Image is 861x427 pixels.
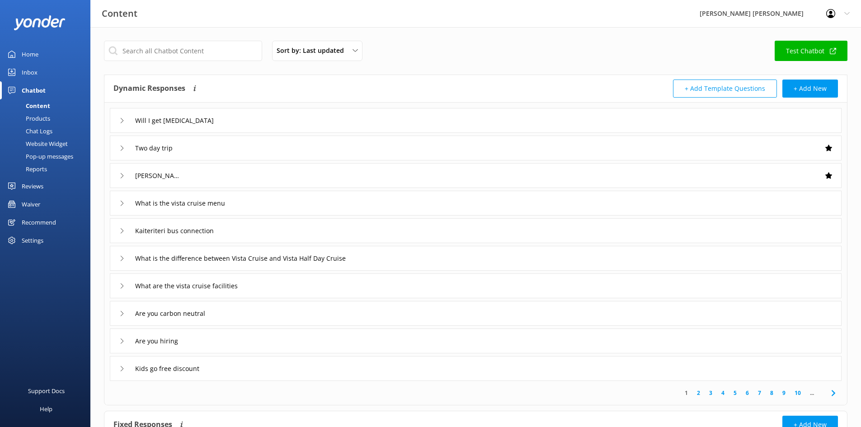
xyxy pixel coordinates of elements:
[775,41,847,61] a: Test Chatbot
[5,163,90,175] a: Reports
[277,46,349,56] span: Sort by: Last updated
[782,80,838,98] button: + Add New
[5,125,90,137] a: Chat Logs
[680,389,692,397] a: 1
[104,41,262,61] input: Search all Chatbot Content
[40,400,52,418] div: Help
[22,231,43,249] div: Settings
[729,389,741,397] a: 5
[5,150,73,163] div: Pop-up messages
[102,6,137,21] h3: Content
[5,150,90,163] a: Pop-up messages
[22,81,46,99] div: Chatbot
[22,45,38,63] div: Home
[5,137,68,150] div: Website Widget
[5,125,52,137] div: Chat Logs
[766,389,778,397] a: 8
[717,389,729,397] a: 4
[28,382,65,400] div: Support Docs
[778,389,790,397] a: 9
[22,177,43,195] div: Reviews
[14,15,66,30] img: yonder-white-logo.png
[22,195,40,213] div: Waiver
[5,112,90,125] a: Products
[113,80,185,98] h4: Dynamic Responses
[705,389,717,397] a: 3
[805,389,819,397] span: ...
[22,213,56,231] div: Recommend
[673,80,777,98] button: + Add Template Questions
[22,63,38,81] div: Inbox
[741,389,753,397] a: 6
[5,112,50,125] div: Products
[5,163,47,175] div: Reports
[5,99,50,112] div: Content
[753,389,766,397] a: 7
[692,389,705,397] a: 2
[5,137,90,150] a: Website Widget
[790,389,805,397] a: 10
[5,99,90,112] a: Content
